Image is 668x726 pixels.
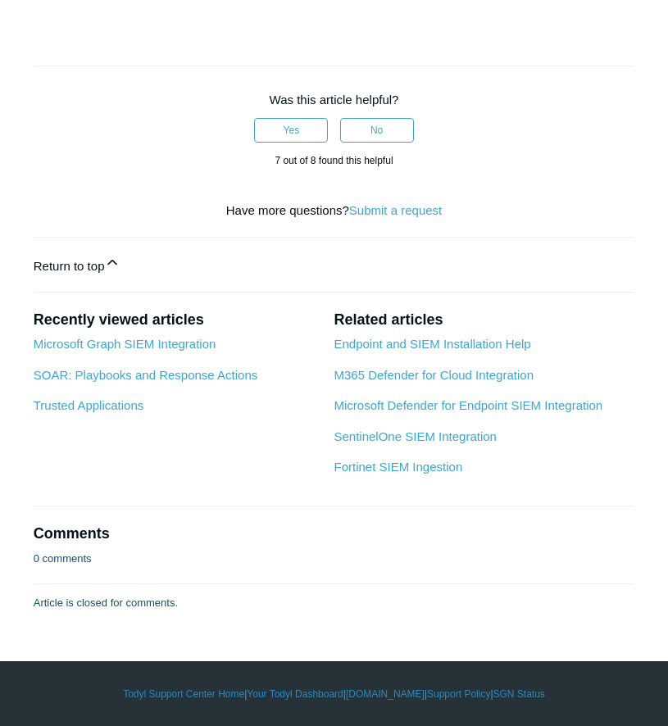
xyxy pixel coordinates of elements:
button: This article was helpful [254,118,328,143]
a: M365 Defender for Cloud Integration [334,368,534,382]
p: 0 comments [34,551,92,567]
a: Fortinet SIEM Ingestion [334,460,463,474]
a: Todyl Support Center Home [123,687,244,701]
a: Trusted Applications [34,398,144,412]
a: SOAR: Playbooks and Response Actions [34,368,258,382]
a: [DOMAIN_NAME] [346,687,425,701]
span: 7 out of 8 found this helpful [275,155,393,166]
button: This article was not helpful [340,118,414,143]
a: Microsoft Defender for Endpoint SIEM Integration [334,398,603,412]
h2: Comments [34,523,635,545]
a: Support Policy [427,687,490,701]
a: Endpoint and SIEM Installation Help [334,337,531,351]
h2: Related articles [334,309,635,331]
a: Your Todyl Dashboard [247,687,343,701]
div: Have more questions? [34,202,635,220]
a: Return to top [34,238,635,293]
a: Submit a request [349,203,442,217]
a: Microsoft Graph SIEM Integration [34,337,216,351]
p: Article is closed for comments. [34,595,178,611]
span: Was this article helpful? [270,93,399,107]
a: SGN Status [493,687,545,701]
a: SentinelOne SIEM Integration [334,429,497,443]
h2: Recently viewed articles [34,309,318,331]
